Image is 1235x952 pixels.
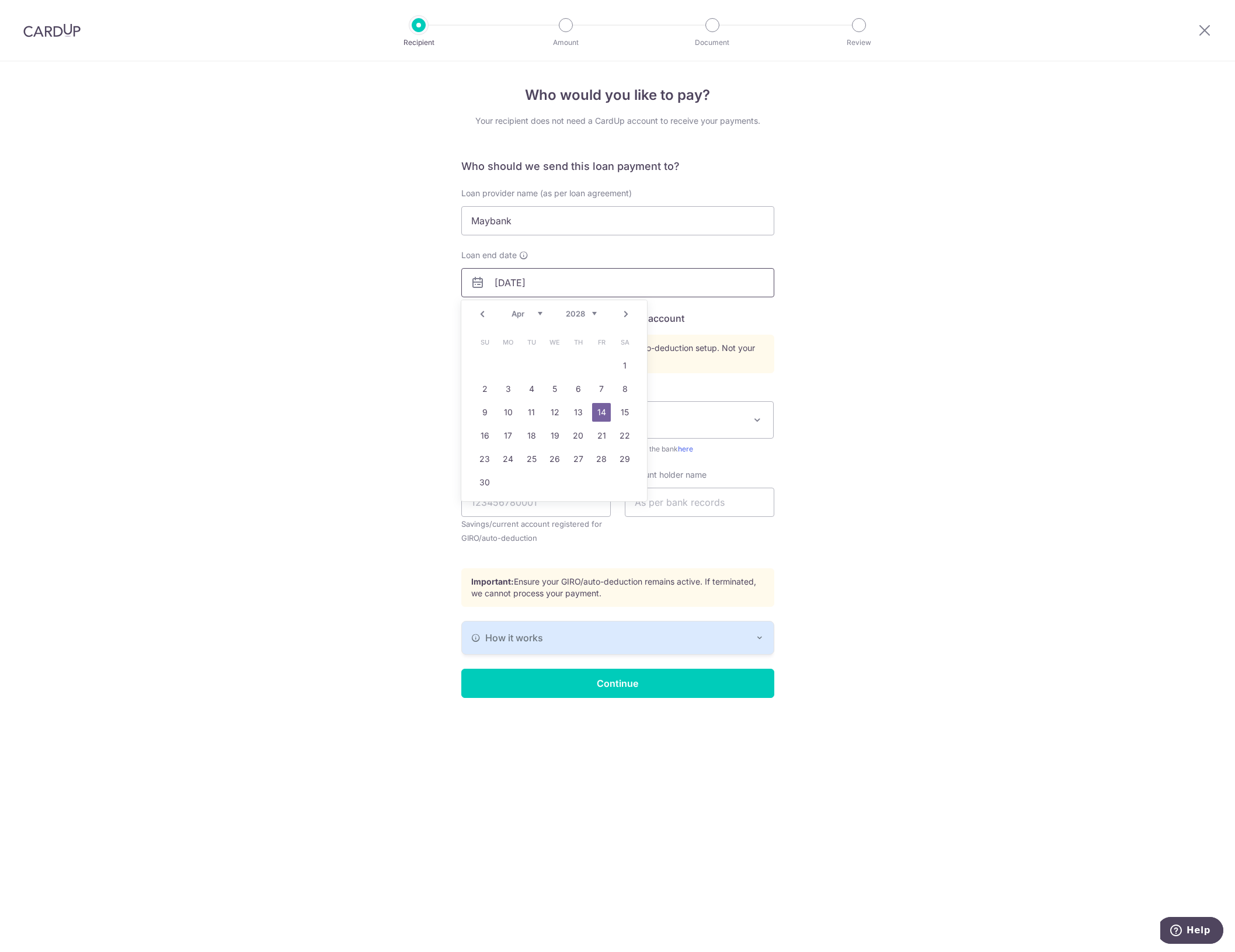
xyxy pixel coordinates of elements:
input: 123456780001 [461,488,611,517]
p: Ensure your GIRO/auto-deduction remains active. If terminated, we cannot process your payment. [471,576,764,599]
a: 9 [475,403,494,422]
a: 16 [475,426,494,445]
a: here [678,444,693,453]
a: 11 [522,403,541,422]
a: 2 [475,380,494,398]
p: Review [816,37,902,48]
span: Thursday [569,333,587,352]
p: Amount [523,37,609,48]
label: Account holder name [625,469,707,481]
a: 27 [569,450,587,468]
a: 8 [615,380,634,398]
span: Loan provider name (as per loan agreement) [461,188,632,198]
p: Document [669,37,756,48]
a: 28 [592,450,611,468]
a: 24 [499,450,517,468]
span: Friday [592,333,611,352]
a: 14 [592,403,611,422]
strong: Important: [471,576,514,586]
a: 7 [592,380,611,398]
a: 10 [499,403,517,422]
a: 30 [475,473,494,492]
a: Prev [475,307,489,321]
a: 15 [615,403,634,422]
span: Help [26,8,50,19]
div: Your recipient does not need a CardUp account to receive your payments. [461,115,774,127]
span: Tuesday [522,333,541,352]
a: Next [619,307,633,321]
a: 18 [522,426,541,445]
a: 6 [569,380,587,398]
iframe: Opens a widget where you can find more information [1160,917,1223,946]
input: dd/mm/yyyy [461,268,774,297]
span: Saturday [615,333,634,352]
a: 29 [615,450,634,468]
a: 17 [499,426,517,445]
small: Savings/current account registered for GIRO/auto-deduction [461,517,611,545]
button: How it works [462,621,774,654]
p: Recipient [375,37,462,48]
span: How it works [485,631,543,645]
a: 4 [522,380,541,398]
img: CardUp [23,23,81,37]
span: Sunday [475,333,494,352]
span: Wednesday [545,333,564,352]
a: 23 [475,450,494,468]
a: 22 [615,426,634,445]
a: 13 [569,403,587,422]
a: 12 [545,403,564,422]
input: Continue [461,669,774,698]
a: 1 [615,356,634,375]
h4: Who would you like to pay? [461,85,774,106]
label: Loan end date [461,249,528,261]
input: As per bank records [625,488,774,517]
a: 26 [545,450,564,468]
a: 3 [499,380,517,398]
span: Monday [499,333,517,352]
a: 5 [545,380,564,398]
a: 25 [522,450,541,468]
a: 19 [545,426,564,445]
h6: Who should we send this loan payment to? [461,159,774,173]
input: As stated in loan agreement [461,206,774,235]
a: 21 [592,426,611,445]
a: 20 [569,426,587,445]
